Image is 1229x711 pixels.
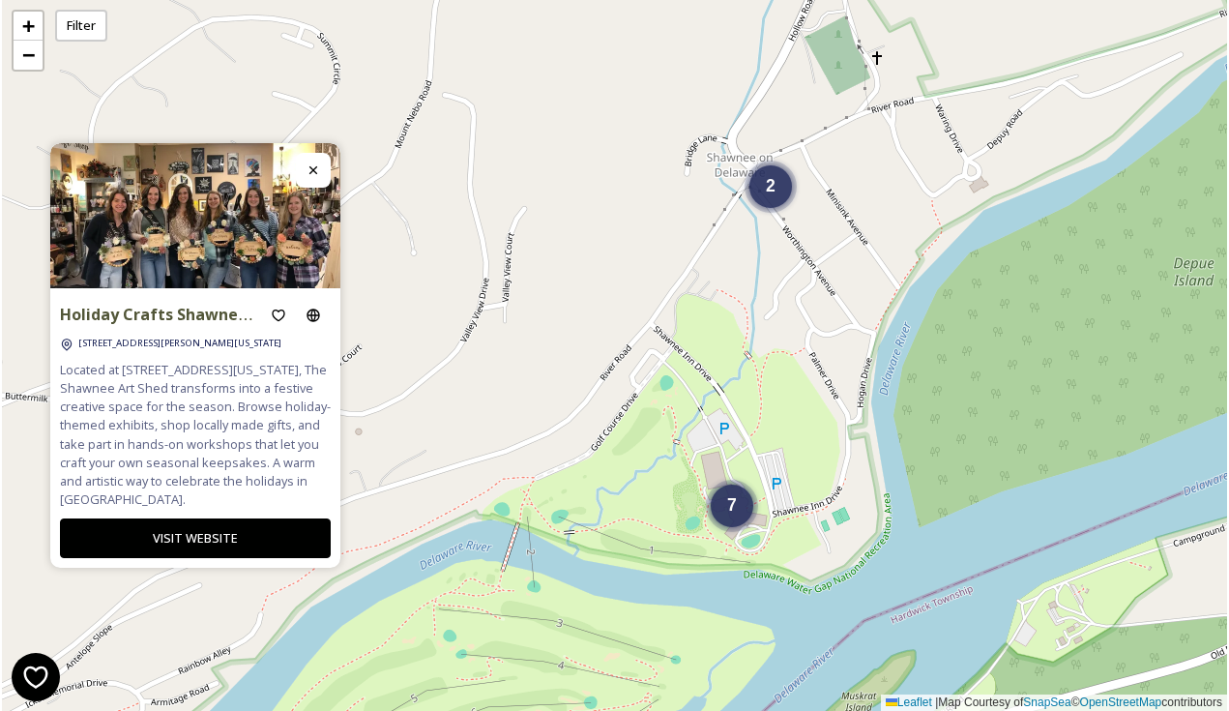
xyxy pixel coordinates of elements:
[78,337,281,349] span: [STREET_ADDRESS][PERSON_NAME][US_STATE]
[727,495,737,515] span: 7
[22,43,35,67] span: −
[1080,696,1162,709] a: OpenStreetMap
[22,14,35,38] span: +
[886,696,932,709] a: Leaflet
[749,165,792,208] div: 2
[14,12,43,41] a: Zoom in
[1023,696,1070,709] a: SnapSea
[78,333,281,351] a: [STREET_ADDRESS][PERSON_NAME][US_STATE]
[766,176,775,195] span: 2
[711,485,753,527] div: 7
[14,41,43,70] a: Zoom out
[60,518,331,558] button: VISIT WEBSITE
[60,304,318,325] strong: Holiday Crafts Shawnee Art Shed
[881,695,1227,711] div: Map Courtesy of © contributors
[60,361,331,510] span: Located at [STREET_ADDRESS][US_STATE], The Shawnee Art Shed transforms into a festive creative sp...
[55,10,107,42] div: Filter
[50,143,340,288] img: Art%20Shed.webp
[935,696,938,709] span: |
